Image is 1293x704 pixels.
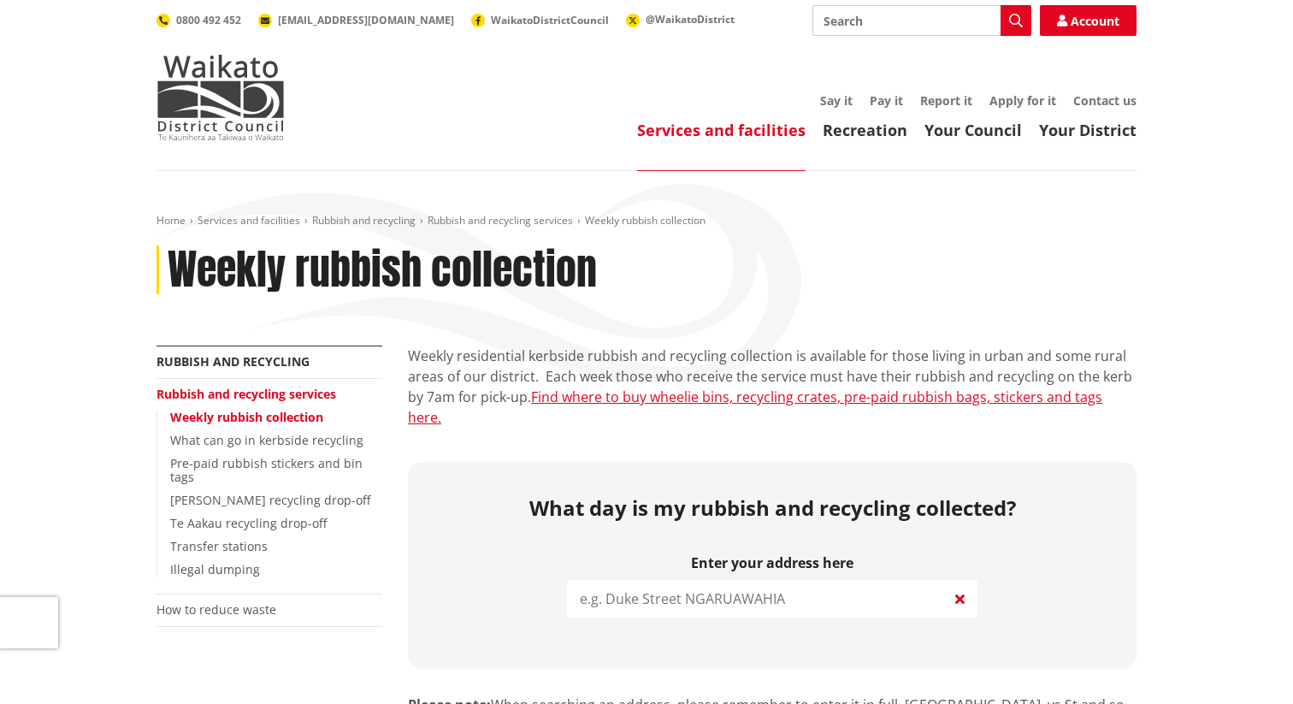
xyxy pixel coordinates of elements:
a: Recreation [823,120,907,140]
a: Say it [820,92,853,109]
label: Enter your address here [567,555,977,571]
input: e.g. Duke Street NGARUAWAHIA [567,580,977,618]
a: Report it [920,92,972,109]
a: Rubbish and recycling services [428,213,573,228]
span: [EMAIL_ADDRESS][DOMAIN_NAME] [278,13,454,27]
a: Contact us [1073,92,1137,109]
a: [EMAIL_ADDRESS][DOMAIN_NAME] [258,13,454,27]
input: Search input [812,5,1031,36]
a: Transfer stations [170,538,268,554]
a: Te Aakau recycling drop-off [170,515,327,531]
a: WaikatoDistrictCouncil [471,13,609,27]
a: Weekly rubbish collection [170,409,323,425]
span: Weekly rubbish collection [585,213,706,228]
a: @WaikatoDistrict [626,12,735,27]
a: Pre-paid rubbish stickers and bin tags [170,455,363,486]
a: How to reduce waste [156,601,276,618]
a: Rubbish and recycling [312,213,416,228]
a: 0800 492 452 [156,13,241,27]
a: Rubbish and recycling [156,353,310,370]
span: @WaikatoDistrict [646,12,735,27]
a: Apply for it [989,92,1056,109]
nav: breadcrumb [156,214,1137,228]
a: What can go in kerbside recycling [170,432,363,448]
a: Services and facilities [637,120,806,140]
img: Waikato District Council - Te Kaunihera aa Takiwaa o Waikato [156,55,285,140]
p: Weekly residential kerbside rubbish and recycling collection is available for those living in urb... [408,346,1137,428]
a: Home [156,213,186,228]
span: 0800 492 452 [176,13,241,27]
a: Your District [1039,120,1137,140]
h2: What day is my rubbish and recycling collected? [421,496,1124,521]
a: [PERSON_NAME] recycling drop-off [170,492,370,508]
span: WaikatoDistrictCouncil [491,13,609,27]
h1: Weekly rubbish collection [168,246,597,295]
a: Your Council [924,120,1022,140]
a: Pay it [870,92,903,109]
a: Find where to buy wheelie bins, recycling crates, pre-paid rubbish bags, stickers and tags here. [408,387,1102,427]
a: Services and facilities [198,213,300,228]
a: Illegal dumping [170,561,260,577]
a: Rubbish and recycling services [156,386,336,402]
a: Account [1040,5,1137,36]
